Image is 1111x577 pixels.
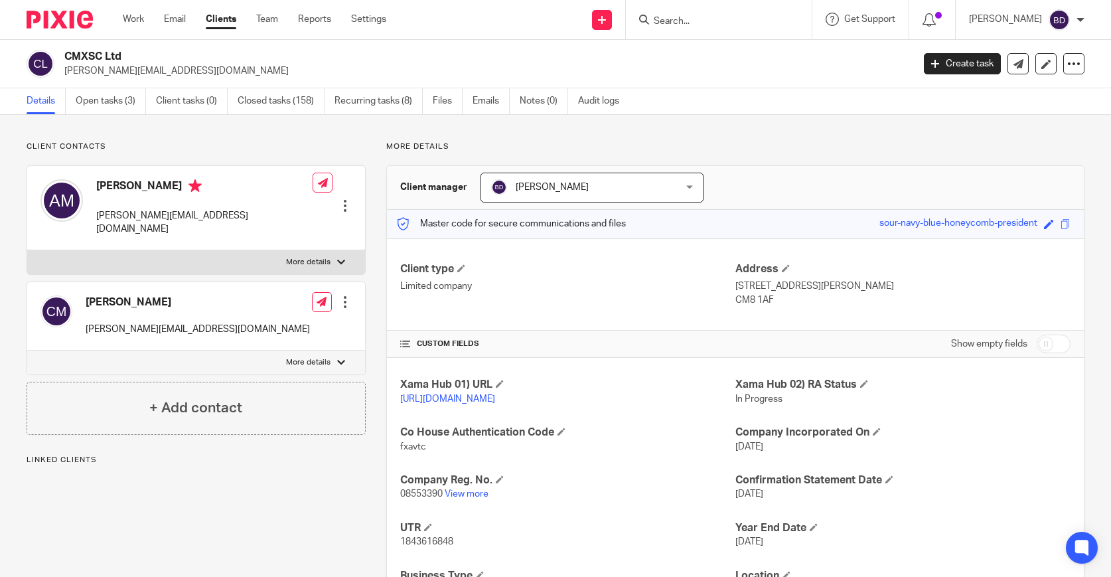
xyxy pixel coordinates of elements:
[397,217,626,230] p: Master code for secure communications and files
[735,442,763,452] span: [DATE]
[924,53,1001,74] a: Create task
[879,216,1037,232] div: sour-navy-blue-honeycomb-president
[400,339,735,349] h4: CUSTOM FIELDS
[400,537,453,546] span: 1843616848
[969,13,1042,26] p: [PERSON_NAME]
[86,323,310,336] p: [PERSON_NAME][EMAIL_ADDRESS][DOMAIN_NAME]
[27,455,366,465] p: Linked clients
[400,181,467,194] h3: Client manager
[433,88,463,114] a: Files
[149,398,242,418] h4: + Add contact
[400,473,735,487] h4: Company Reg. No.
[86,295,310,309] h4: [PERSON_NAME]
[844,15,895,24] span: Get Support
[27,141,366,152] p: Client contacts
[96,209,313,236] p: [PERSON_NAME][EMAIL_ADDRESS][DOMAIN_NAME]
[64,64,904,78] p: [PERSON_NAME][EMAIL_ADDRESS][DOMAIN_NAME]
[400,262,735,276] h4: Client type
[516,183,589,192] span: [PERSON_NAME]
[96,179,313,196] h4: [PERSON_NAME]
[735,394,782,404] span: In Progress
[400,521,735,535] h4: UTR
[123,13,144,26] a: Work
[27,11,93,29] img: Pixie
[164,13,186,26] a: Email
[27,50,54,78] img: svg%3E
[400,426,735,440] h4: Co House Authentication Code
[735,489,763,499] span: [DATE]
[1049,9,1070,31] img: svg%3E
[256,13,278,26] a: Team
[735,280,1071,293] p: [STREET_ADDRESS][PERSON_NAME]
[445,489,488,499] a: View more
[156,88,228,114] a: Client tasks (0)
[735,378,1071,392] h4: Xama Hub 02) RA Status
[735,293,1071,307] p: CM8 1AF
[286,257,331,268] p: More details
[400,489,443,499] span: 08553390
[473,88,510,114] a: Emails
[400,378,735,392] h4: Xama Hub 01) URL
[735,537,763,546] span: [DATE]
[400,442,426,452] span: fxavtc
[334,88,423,114] a: Recurring tasks (8)
[40,295,72,327] img: svg%3E
[40,179,83,222] img: svg%3E
[386,141,1084,152] p: More details
[735,473,1071,487] h4: Confirmation Statement Date
[238,88,325,114] a: Closed tasks (158)
[400,394,495,404] a: [URL][DOMAIN_NAME]
[298,13,331,26] a: Reports
[491,179,507,195] img: svg%3E
[735,426,1071,440] h4: Company Incorporated On
[520,88,568,114] a: Notes (0)
[351,13,386,26] a: Settings
[652,16,772,28] input: Search
[27,88,66,114] a: Details
[64,50,736,64] h2: CMXSC Ltd
[286,357,331,368] p: More details
[578,88,629,114] a: Audit logs
[735,521,1071,535] h4: Year End Date
[206,13,236,26] a: Clients
[951,337,1027,351] label: Show empty fields
[735,262,1071,276] h4: Address
[188,179,202,193] i: Primary
[400,280,735,293] p: Limited company
[76,88,146,114] a: Open tasks (3)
